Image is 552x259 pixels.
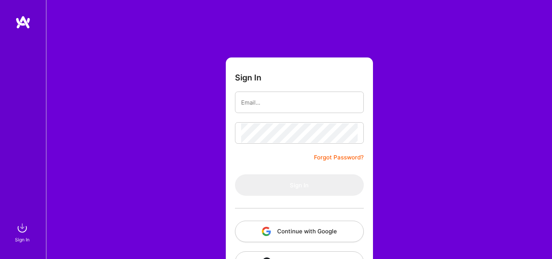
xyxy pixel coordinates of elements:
div: Sign In [15,236,30,244]
input: Email... [241,93,358,112]
img: icon [262,227,271,236]
button: Sign In [235,174,364,196]
img: logo [15,15,31,29]
button: Continue with Google [235,221,364,242]
img: sign in [15,220,30,236]
a: sign inSign In [16,220,30,244]
h3: Sign In [235,73,261,82]
a: Forgot Password? [314,153,364,162]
